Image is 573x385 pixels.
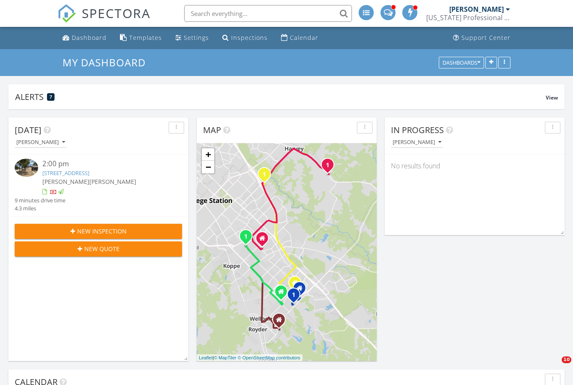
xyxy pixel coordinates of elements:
span: [PERSON_NAME] [89,178,136,186]
a: SPECTORA [57,11,151,29]
div: 2:00 pm [42,159,168,169]
span: New Inspection [77,227,127,236]
span: In Progress [391,124,444,136]
a: © MapTiler [214,355,237,360]
div: [PERSON_NAME] [16,139,65,145]
i: 1 [263,172,266,178]
div: [PERSON_NAME] [449,5,504,13]
div: Alerts [15,91,546,102]
div: Dashboards [443,60,480,65]
div: Support Center [461,34,510,42]
div: [PERSON_NAME] [393,139,441,145]
span: 10 [562,356,571,363]
div: Texas Professional Inspections [426,13,510,22]
i: 1 [292,292,295,298]
a: My Dashboard [63,55,153,69]
input: Search everything... [184,5,352,22]
div: 2301 W Creek Ln, College Station, TX 77845 [246,236,251,241]
button: [PERSON_NAME] [391,137,443,148]
i: 1 [244,234,247,240]
span: New Quote [84,244,120,253]
a: Dashboard [59,30,110,46]
div: College Station TX 77845 [300,288,305,293]
a: Zoom in [202,148,214,161]
i: 1 [326,162,329,168]
div: 9 minutes drive time [15,196,65,204]
span: 7 [49,94,52,100]
button: Dashboards [439,57,484,68]
a: Templates [117,30,165,46]
div: 4408 Pickering Pl, College Station, TX 77845 [294,294,299,299]
div: 4015 Lodge Creek, College Station TX 77845 [279,320,284,325]
div: College Station TX 77845 [281,291,286,296]
div: Dashboard [72,34,107,42]
div: 11914 SH 30, College Station, TX 77845 [328,165,333,170]
a: Support Center [450,30,514,46]
iframe: Intercom live chat [544,356,565,377]
a: [STREET_ADDRESS] [42,169,89,177]
a: Inspections [219,30,271,46]
div: No results found [385,155,565,177]
span: [DATE] [15,124,42,136]
a: Settings [172,30,212,46]
span: SPECTORA [82,4,151,22]
div: 2609 Sandelwood Ct, College Station, TX 77845 [264,174,269,179]
a: Calendar [278,30,322,46]
img: The Best Home Inspection Software - Spectora [57,4,76,23]
a: Leaflet [199,355,213,360]
div: Templates [129,34,162,42]
a: 2:00 pm [STREET_ADDRESS] [PERSON_NAME][PERSON_NAME] 9 minutes drive time 4.3 miles [15,159,182,212]
div: 4.3 miles [15,204,65,212]
div: | [197,354,302,361]
a: Zoom out [202,161,214,173]
button: New Quote [15,241,182,257]
div: Calendar [290,34,318,42]
div: Settings [184,34,209,42]
img: 9370144%2Fcover_photos%2FDtfrwB8rM6erc2jxU2PZ%2Fsmall.9370144-1756323898203 [15,159,38,176]
span: [PERSON_NAME] [42,178,89,186]
span: View [546,94,558,101]
div: 1109 Santa Rita Ct, College Station TX 77845 [262,238,267,243]
div: Inspections [231,34,268,42]
button: New Inspection [15,224,182,239]
button: [PERSON_NAME] [15,137,67,148]
span: Map [203,124,221,136]
a: © OpenStreetMap contributors [238,355,300,360]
